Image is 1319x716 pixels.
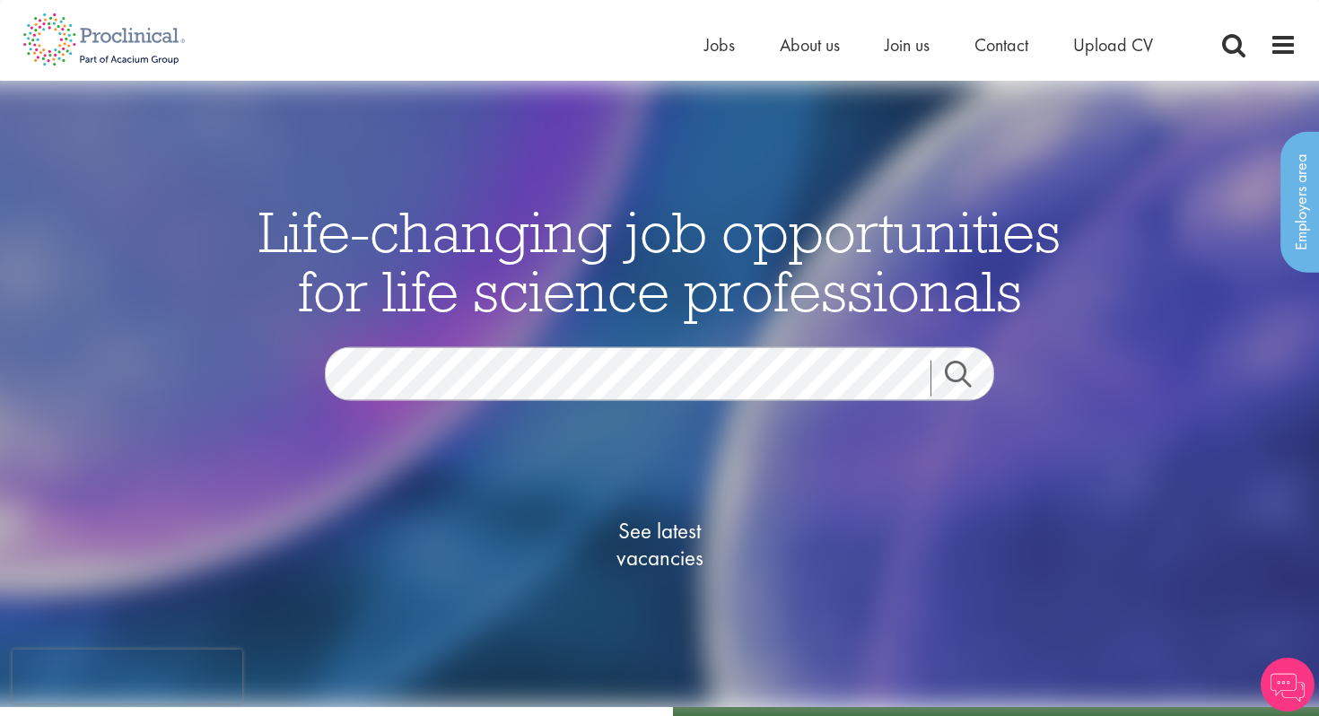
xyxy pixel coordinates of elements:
[704,33,735,57] a: Jobs
[974,33,1028,57] a: Contact
[780,33,840,57] a: About us
[570,445,749,642] a: See latestvacancies
[258,195,1061,326] span: Life-changing job opportunities for life science professionals
[930,360,1008,396] a: Job search submit button
[570,517,749,571] span: See latest vacancies
[13,650,242,703] iframe: reCAPTCHA
[885,33,930,57] a: Join us
[1073,33,1153,57] a: Upload CV
[1261,658,1315,712] img: Chatbot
